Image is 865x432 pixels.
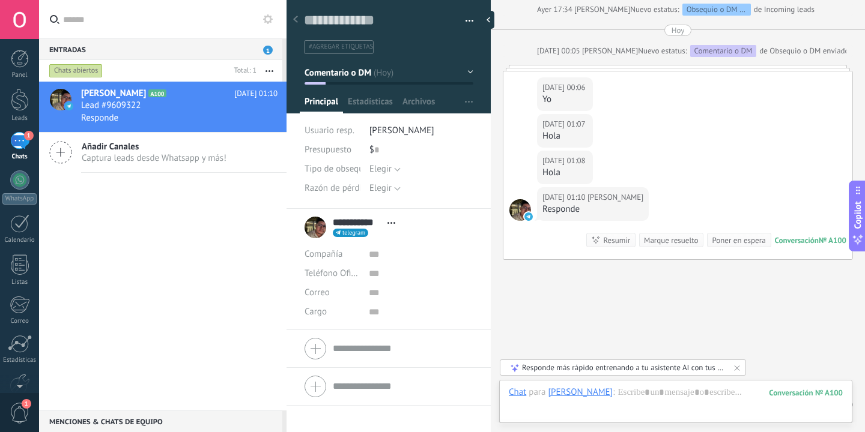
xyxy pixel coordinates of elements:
[529,386,545,398] span: para
[305,140,360,160] div: Presupuesto
[2,356,37,364] div: Estadísticas
[305,307,327,316] span: Cargo
[482,11,494,29] div: Ocultar
[369,140,473,160] div: $
[309,43,373,51] span: #agregar etiquetas
[24,131,34,140] span: 1
[537,4,574,16] div: Ayer 17:34
[630,4,679,16] span: Nuevo estatus:
[305,264,360,283] button: Teléfono Oficina
[82,152,226,164] span: Captura leads desde Whatsapp y más!
[587,191,643,203] span: Oscar Matla
[819,235,846,245] div: № A100
[775,235,819,245] div: Conversación
[2,153,37,161] div: Chats
[2,236,37,244] div: Calendario
[2,278,37,286] div: Listas
[524,212,533,221] img: telegram-sm.svg
[542,191,587,203] div: [DATE] 01:10
[638,45,849,57] div: de Obsequio o DM enviado
[613,386,615,398] span: :
[537,45,582,57] div: [DATE] 00:05
[369,182,392,194] span: Elegir
[256,60,282,82] button: Más
[542,94,587,106] div: Yo
[672,25,685,36] div: Hoy
[690,45,757,57] div: Comentario o DM
[682,4,751,16] div: Obsequio o DM enviado
[39,82,287,132] a: avataricon[PERSON_NAME]A100[DATE] 01:10Lead #9609322Responde
[305,283,330,302] button: Correo
[49,64,103,78] div: Chats abiertos
[229,65,256,77] div: Total: 1
[574,4,630,14] span: Oscar Matla
[305,144,351,155] span: Presupuesto
[305,160,360,179] div: Tipo de obsequio
[542,130,587,142] div: Hola
[402,96,435,113] span: Archivos
[2,71,37,79] div: Panel
[2,115,37,122] div: Leads
[369,179,401,198] button: Elegir
[712,235,765,246] div: Poner en espera
[263,46,273,55] span: 1
[852,202,864,229] span: Copilot
[603,235,630,246] div: Resumir
[305,287,330,298] span: Correo
[81,100,141,112] span: Lead #9609322
[630,4,815,16] div: de Incoming leads
[2,317,37,325] div: Correo
[305,302,360,322] div: Cargo
[542,167,587,179] div: Hola
[509,199,531,221] span: Oscar Matla
[2,193,37,205] div: WhatsApp
[305,164,371,173] span: Tipo de obsequio
[369,163,392,175] span: Elegir
[81,88,146,100] span: [PERSON_NAME]
[582,46,638,56] span: Oscar Matla
[82,141,226,152] span: Añadir Canales
[369,160,401,179] button: Elegir
[542,118,587,130] div: [DATE] 01:07
[22,399,31,409] span: 1
[305,245,360,264] div: Compañía
[234,88,278,100] span: [DATE] 01:10
[644,235,698,246] div: Marque resuelto
[305,184,371,193] span: Razón de pérdida
[65,102,73,110] img: icon
[148,89,166,97] span: A100
[542,82,587,94] div: [DATE] 00:06
[522,362,725,373] div: Responde más rápido entrenando a tu asistente AI con tus fuentes de datos
[305,96,338,113] span: Principal
[305,268,367,279] span: Teléfono Oficina
[305,125,354,136] span: Usuario resp.
[81,112,118,124] span: Responde
[542,155,587,167] div: [DATE] 01:08
[542,203,643,215] div: Responde
[638,45,687,57] span: Nuevo estatus:
[305,121,360,140] div: Usuario resp.
[342,230,365,236] span: telegram
[39,410,282,432] div: Menciones & Chats de equipo
[548,386,613,397] div: Oscar Matla
[769,388,843,398] div: 100
[39,38,282,60] div: Entradas
[305,179,360,198] div: Razón de pérdida
[348,96,393,113] span: Estadísticas
[369,125,434,136] span: [PERSON_NAME]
